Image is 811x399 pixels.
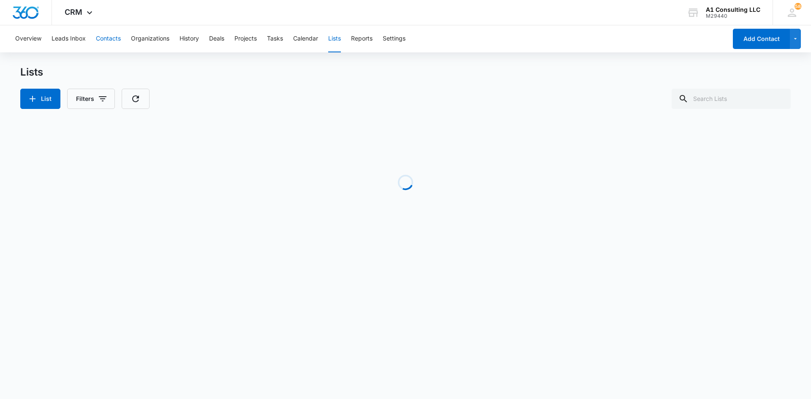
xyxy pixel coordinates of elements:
[96,25,121,52] button: Contacts
[795,3,801,10] span: 58
[180,25,199,52] button: History
[293,25,318,52] button: Calendar
[234,25,257,52] button: Projects
[733,29,790,49] button: Add Contact
[672,89,791,109] input: Search Lists
[131,25,169,52] button: Organizations
[795,3,801,10] div: notifications count
[15,25,41,52] button: Overview
[351,25,373,52] button: Reports
[67,89,115,109] button: Filters
[328,25,341,52] button: Lists
[383,25,405,52] button: Settings
[20,89,60,109] button: List
[209,25,224,52] button: Deals
[52,25,86,52] button: Leads Inbox
[267,25,283,52] button: Tasks
[65,8,82,16] span: CRM
[20,66,43,79] h1: Lists
[706,6,760,13] div: account name
[706,13,760,19] div: account id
